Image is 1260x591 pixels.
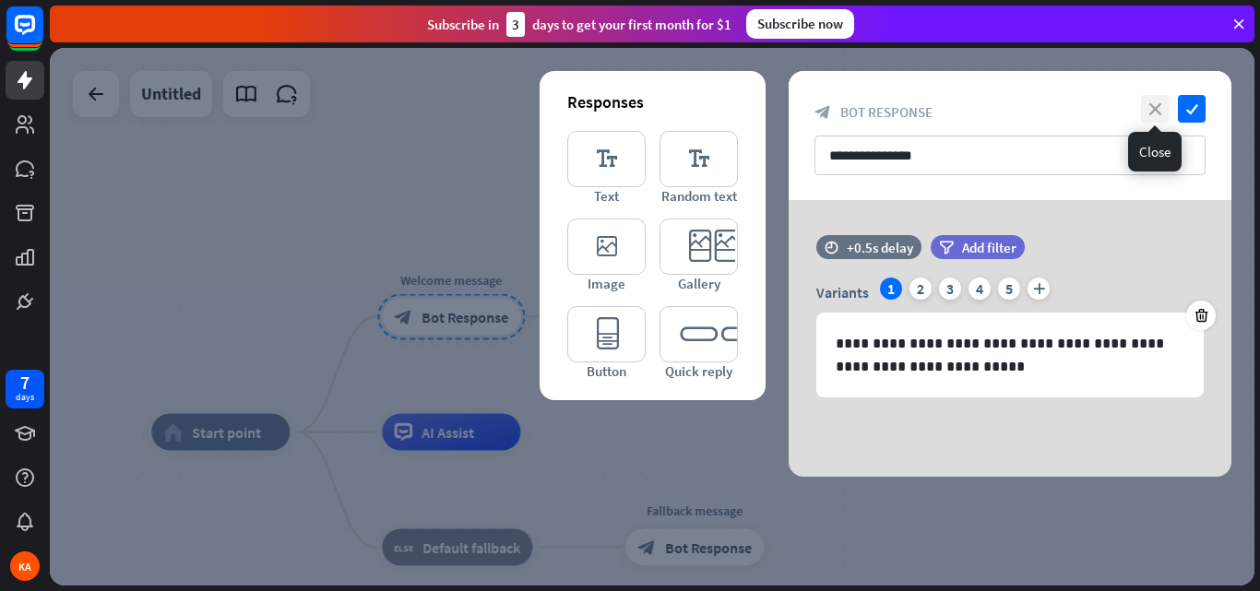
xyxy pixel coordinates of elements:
i: filter [939,241,954,254]
span: Bot Response [840,103,933,121]
i: time [825,241,838,254]
div: 4 [969,278,991,300]
div: 5 [998,278,1020,300]
span: Variants [816,283,869,301]
div: days [16,391,34,404]
button: Open LiveChat chat widget [15,7,70,63]
div: Subscribe in days to get your first month for $1 [427,12,731,37]
i: plus [1028,278,1050,300]
i: check [1178,95,1206,123]
a: 7 days [6,370,44,408]
i: block_bot_response [814,104,831,121]
div: +0.5s delay [847,239,913,256]
i: close [1141,95,1169,123]
span: Add filter [962,239,1016,256]
div: 1 [880,278,902,300]
div: 7 [20,374,30,391]
div: 2 [909,278,932,300]
div: KA [10,551,40,581]
div: 3 [939,278,961,300]
div: 3 [506,12,525,37]
div: Subscribe now [746,9,854,39]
